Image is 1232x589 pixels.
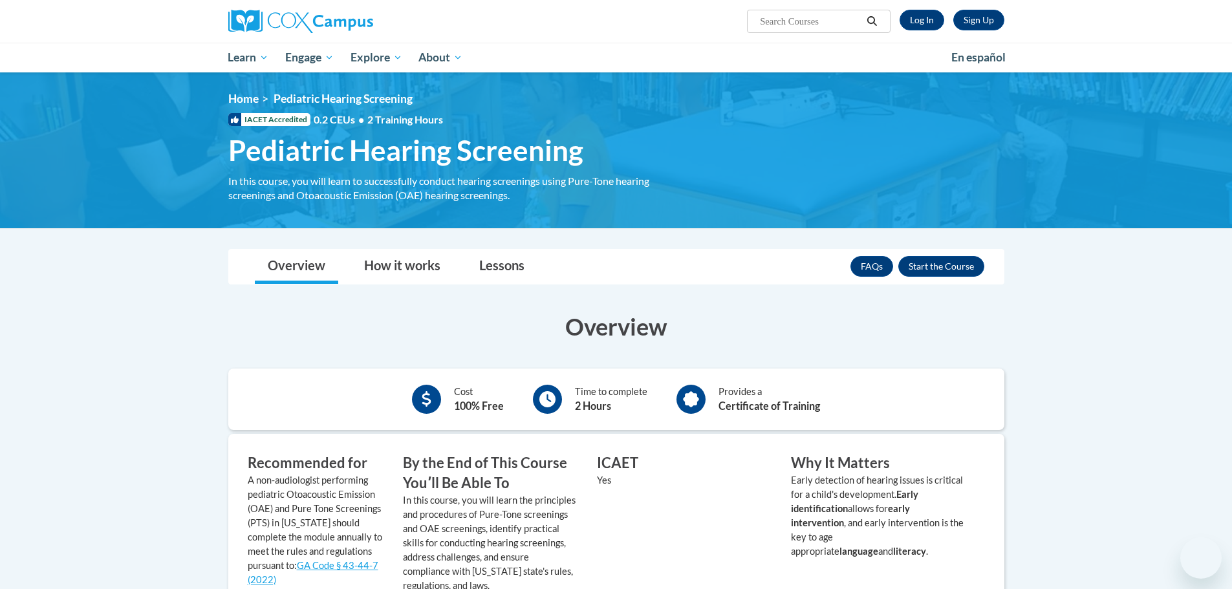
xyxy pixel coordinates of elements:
button: Search [862,14,881,29]
a: Register [953,10,1004,30]
span: Pediatric Hearing Screening [228,133,583,167]
b: 2 Hours [575,400,611,412]
a: About [410,43,471,72]
span: Pediatric Hearing Screening [274,92,413,105]
a: Overview [255,250,338,284]
span: About [418,50,462,65]
iframe: Button to launch messaging window [1180,537,1222,579]
span: • [358,113,364,125]
a: FAQs [850,256,893,277]
value: Yes [597,475,611,486]
p: A non-audiologist performing pediatric Otoacoustic Emission (OAE) and Pure Tone Screenings (PTS) ... [248,473,384,587]
img: Cox Campus [228,10,373,33]
input: Search Courses [759,14,862,29]
div: In this course, you will learn to successfully conduct hearing screenings using Pure-Tone hearing... [228,174,675,202]
a: Explore [342,43,411,72]
a: Lessons [466,250,537,284]
div: Provides a [719,385,820,414]
strong: language [839,546,878,557]
h3: ICAET [597,453,772,473]
b: Certificate of Training [719,400,820,412]
strong: literacy [893,546,926,557]
span: 2 Training Hours [367,113,443,125]
a: En español [943,44,1014,71]
a: How it works [351,250,453,284]
span: 0.2 CEUs [314,112,443,127]
div: Cost [454,385,504,414]
h3: Overview [228,310,1004,343]
button: Enroll [898,256,984,277]
p: Early detection of hearing issues is critical for a child's development. allows for , and early i... [791,473,966,559]
a: Learn [220,43,277,72]
a: Log In [900,10,944,30]
div: Main menu [209,43,1024,72]
span: IACET Accredited [228,113,310,126]
span: Engage [285,50,334,65]
a: GA Code § 43-44-7 (2022) [248,560,378,585]
a: Home [228,92,259,105]
h3: By the End of This Course Youʹll Be Able To [403,453,578,493]
div: Time to complete [575,385,647,414]
span: En español [951,50,1006,64]
b: 100% Free [454,400,504,412]
a: Cox Campus [228,10,474,33]
h3: Why It Matters [791,453,966,473]
a: Engage [277,43,342,72]
h3: Recommended for [248,453,384,473]
span: Explore [351,50,402,65]
span: Learn [228,50,268,65]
